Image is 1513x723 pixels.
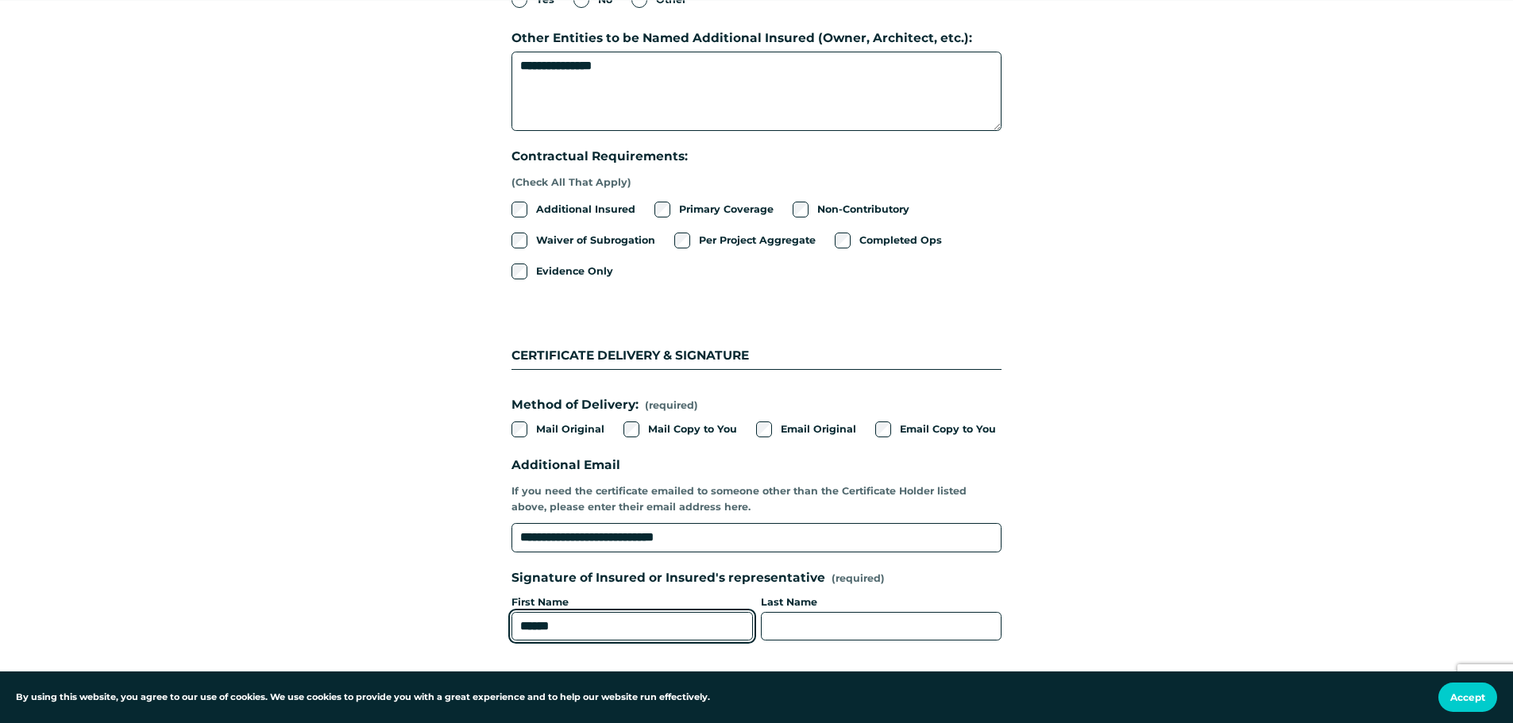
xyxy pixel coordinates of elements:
span: Mail Original [536,421,604,437]
span: Email Original [781,421,856,437]
span: Signature of Insured or Insured's representative [511,568,825,588]
span: Method of Delivery: [511,395,639,415]
p: If you need the certificate emailed to someone other than the Certificate Holder listed above, pl... [511,478,1002,520]
span: Additional Insured [536,202,635,217]
input: Email Original [756,421,772,437]
div: CERTIFICATE DELIVERY & SIGNATURE [511,307,1002,369]
span: Non-Contributory [817,202,909,217]
p: By using this website, you agree to our use of cookies. We use cookies to provide you with a grea... [16,690,710,705]
input: Non-Contributory [793,202,809,217]
span: Per Project Aggregate [699,233,816,248]
span: Email Copy to You [900,421,996,437]
div: Last Name [761,594,1002,612]
p: (Check All That Apply) [511,170,688,196]
input: Email Copy to You [875,421,891,437]
span: Waiver of Subrogation [536,233,655,248]
input: Evidence Only [511,263,527,279]
input: Completed Ops [835,233,851,248]
span: Evidence Only [536,263,613,279]
span: Other Entities to be Named Additional Insured (Owner, Architect, etc.): [511,29,972,48]
span: (required) [832,574,885,584]
input: Mail Original [511,421,527,437]
input: Mail Copy to You [623,421,639,437]
span: Contractual Requirements: [511,147,688,167]
span: Completed Ops [859,233,942,248]
span: Accept [1450,691,1485,703]
input: Primary Coverage [654,202,670,217]
span: Mail Copy to You [648,421,737,437]
input: Additional Insured [511,202,527,217]
span: Additional Email [511,456,620,475]
button: Accept [1438,683,1497,712]
span: (required) [645,398,698,413]
div: First Name [511,594,753,612]
input: Waiver of Subrogation [511,233,527,248]
input: Per Project Aggregate [674,233,690,248]
span: Primary Coverage [679,202,774,217]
